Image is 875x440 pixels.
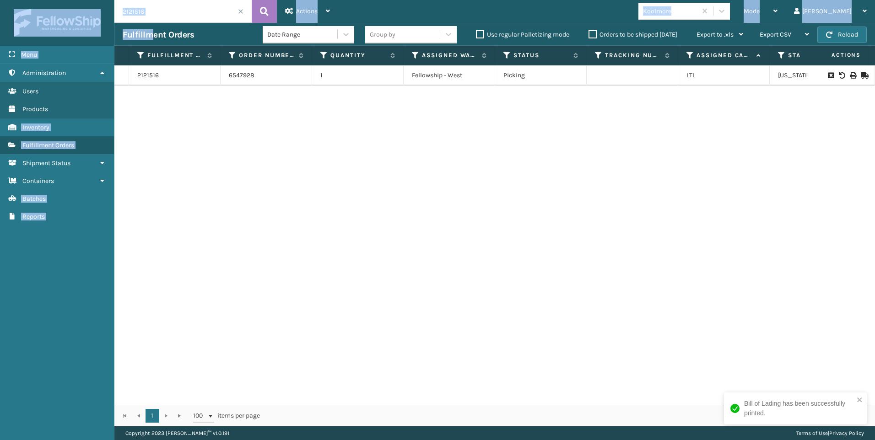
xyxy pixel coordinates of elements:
[513,51,569,59] label: Status
[803,48,866,63] span: Actions
[193,411,207,420] span: 100
[330,51,386,59] label: Quantity
[589,31,677,38] label: Orders to be shipped [DATE]
[495,65,587,86] td: Picking
[839,72,844,79] i: Void BOL
[817,27,867,43] button: Reload
[697,51,752,59] label: Assigned Carrier Service
[744,7,760,15] span: Mode
[678,65,770,86] td: LTL
[422,51,477,59] label: Assigned Warehouse
[22,123,49,131] span: Inventory
[850,72,855,79] i: Print BOL
[146,409,159,423] a: 1
[239,51,294,59] label: Order Number
[697,31,734,38] span: Export to .xls
[125,426,229,440] p: Copyright 2023 [PERSON_NAME]™ v 1.0.191
[643,6,697,16] div: Koolmore
[273,411,865,420] div: 1 - 1 of 1 items
[370,30,395,39] div: Group by
[404,65,495,86] td: Fellowship - West
[22,195,46,203] span: Batches
[857,396,863,405] button: close
[312,65,404,86] td: 1
[22,159,70,167] span: Shipment Status
[788,51,843,59] label: State
[605,51,660,59] label: Tracking Number
[476,31,569,38] label: Use regular Palletizing mode
[22,177,54,185] span: Containers
[760,31,791,38] span: Export CSV
[193,409,260,423] span: items per page
[123,29,194,40] h3: Fulfillment Orders
[14,9,101,37] img: logo
[296,7,318,15] span: Actions
[22,69,66,77] span: Administration
[137,71,159,80] a: 2121516
[861,72,866,79] i: Mark as Shipped
[22,213,45,220] span: Reports
[770,65,861,86] td: [US_STATE]
[221,65,312,86] td: 6547928
[744,399,854,418] div: Bill of Lading has been successfully printed.
[267,30,338,39] div: Date Range
[21,51,37,59] span: Menu
[147,51,203,59] label: Fulfillment Order Id
[22,87,38,95] span: Users
[828,72,833,79] i: Request to Be Cancelled
[22,105,48,113] span: Products
[22,141,74,149] span: Fulfillment Orders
